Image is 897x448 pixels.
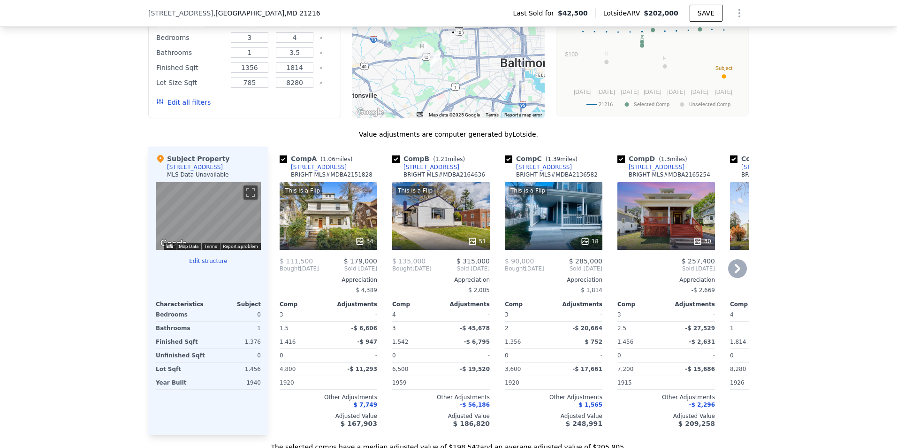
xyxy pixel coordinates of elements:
[319,81,323,85] button: Clear
[597,89,615,95] text: [DATE]
[617,301,666,308] div: Comp
[689,402,715,408] span: -$ 2,296
[599,101,613,108] text: 21216
[355,106,386,118] a: Open this area in Google Maps (opens a new window)
[464,339,490,345] span: -$ 6,795
[156,322,206,335] div: Bathrooms
[158,238,189,250] a: Open this area in Google Maps (opens a new window)
[505,412,602,420] div: Adjusted Value
[357,339,377,345] span: -$ 947
[617,352,621,359] span: 0
[396,186,434,195] div: This is a Flip
[158,238,189,250] img: Google
[505,276,602,284] div: Appreciation
[392,339,408,345] span: 1,542
[392,394,490,401] div: Other Adjustments
[280,376,327,389] div: 1920
[280,265,300,272] span: Bought
[667,89,685,95] text: [DATE]
[156,98,211,107] button: Edit all filters
[319,66,323,70] button: Clear
[148,8,213,18] span: [STREET_ADDRESS]
[441,301,490,308] div: Adjustments
[554,301,602,308] div: Adjustments
[210,376,261,389] div: 1940
[280,276,377,284] div: Appreciation
[678,420,715,427] span: $ 209,258
[280,322,327,335] div: 1.5
[156,182,261,250] div: Map
[617,276,715,284] div: Appreciation
[283,186,322,195] div: This is a Flip
[392,265,412,272] span: Bought
[558,8,588,18] span: $42,500
[392,322,439,335] div: 3
[689,101,730,108] text: Unselected Comp
[330,376,377,389] div: -
[644,89,661,95] text: [DATE]
[403,163,459,171] div: [STREET_ADDRESS]
[355,106,386,118] img: Google
[156,376,206,389] div: Year Built
[156,363,206,376] div: Lot Sqft
[341,420,377,427] span: $ 167,903
[505,366,521,372] span: 3,600
[210,363,261,376] div: 1,456
[691,89,708,95] text: [DATE]
[351,325,377,332] span: -$ 6,606
[167,244,173,248] button: Keyboard shortcuts
[505,163,572,171] a: [STREET_ADDRESS]
[605,51,609,56] text: G
[547,156,560,162] span: 1.39
[544,265,602,272] span: Sold [DATE]
[617,311,621,318] span: 3
[392,301,441,308] div: Comp
[330,349,377,362] div: -
[585,339,602,345] span: $ 752
[417,42,427,58] div: 605 Walnut Ave
[730,339,746,345] span: 1,814
[617,154,691,163] div: Comp D
[429,112,480,117] span: Map data ©2025 Google
[692,287,715,294] span: -$ 2,669
[280,412,377,420] div: Adjusted Value
[730,376,777,389] div: 1926
[156,335,206,348] div: Finished Sqft
[355,237,373,246] div: 34
[572,325,602,332] span: -$ 20,664
[730,154,806,163] div: Comp E
[156,257,261,265] button: Edit structure
[663,55,667,61] text: H
[555,349,602,362] div: -
[284,9,320,17] span: , MD 21216
[280,339,296,345] span: 1,416
[505,265,525,272] span: Bought
[542,156,581,162] span: ( miles)
[280,394,377,401] div: Other Adjustments
[347,366,377,372] span: -$ 11,293
[486,112,499,117] a: Terms (opens in new tab)
[640,35,644,40] text: A
[505,265,544,272] div: [DATE]
[668,308,715,321] div: -
[666,301,715,308] div: Adjustments
[580,237,599,246] div: 18
[210,322,261,335] div: 1
[617,376,664,389] div: 1915
[555,376,602,389] div: -
[644,9,678,17] span: $202,000
[460,366,490,372] span: -$ 19,520
[448,28,458,44] div: 1206 Dukeland St
[513,8,558,18] span: Last Sold for
[156,182,261,250] div: Street View
[617,265,715,272] span: Sold [DATE]
[319,36,323,40] button: Clear
[579,402,602,408] span: $ 1,565
[603,8,644,18] span: Lotside ARV
[453,420,490,427] span: $ 186,820
[572,366,602,372] span: -$ 17,661
[730,163,797,171] a: [STREET_ADDRESS]
[505,376,552,389] div: 1920
[634,101,669,108] text: Selected Comp
[156,31,225,44] div: Bedrooms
